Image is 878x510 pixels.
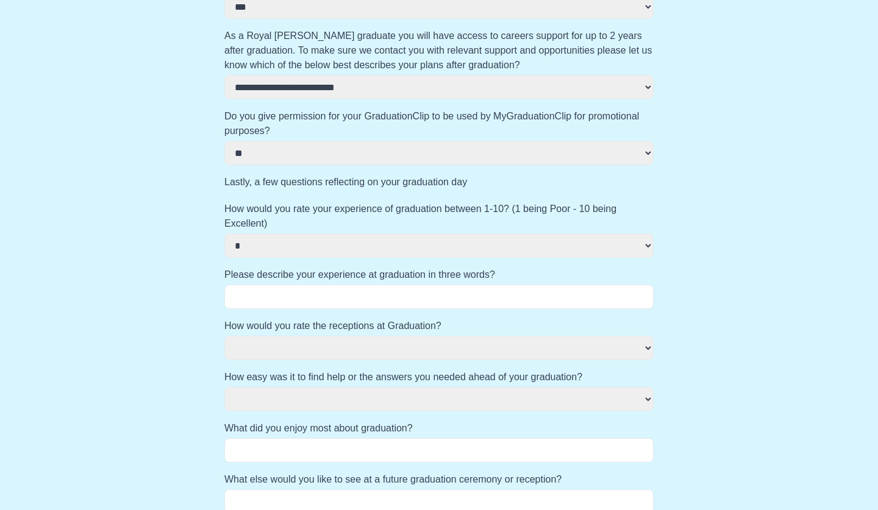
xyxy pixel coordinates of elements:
[224,319,654,333] label: How would you rate the receptions at Graduation?
[224,421,654,436] label: What did you enjoy most about graduation?
[224,175,654,189] label: Lastly, a few questions reflecting on your graduation day
[224,29,654,73] label: As a Royal [PERSON_NAME] graduate you will have access to careers support for up to 2 years after...
[224,202,654,231] label: How would you rate your experience of graduation between 1-10? (1 being Poor - 10 being Excellent)
[224,370,654,384] label: How easy was it to find help or the answers you needed ahead of your graduation?
[224,267,654,282] label: Please describe your experience at graduation in three words?
[224,109,654,138] label: Do you give permission for your GraduationClip to be used by MyGraduationClip for promotional pur...
[224,472,654,487] label: What else would you like to see at a future graduation ceremony or reception?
